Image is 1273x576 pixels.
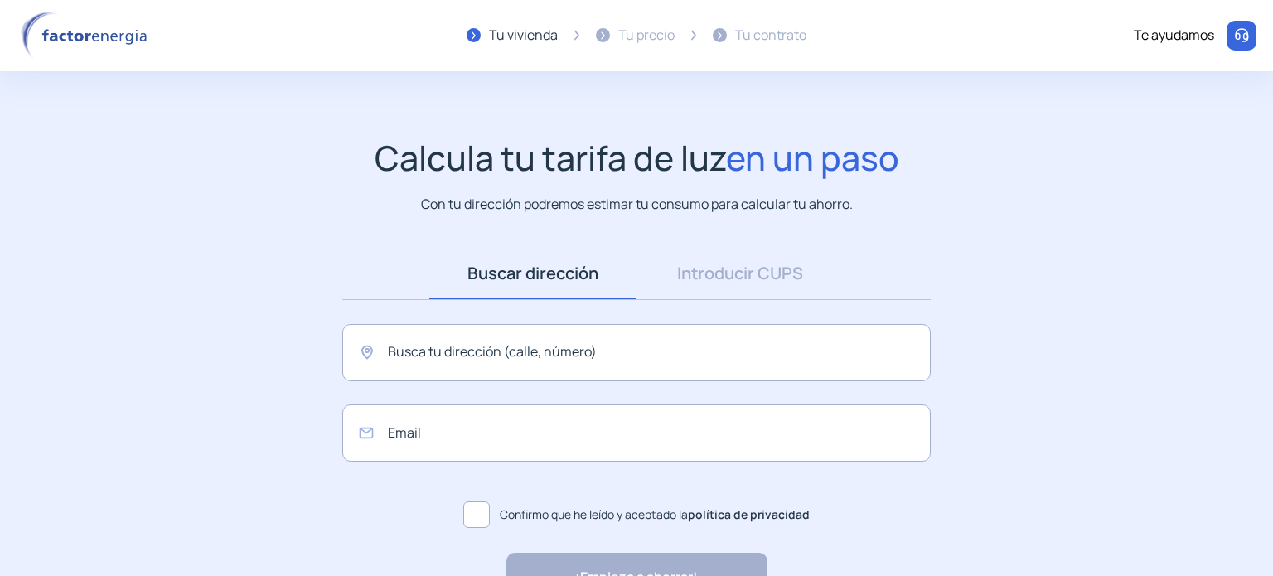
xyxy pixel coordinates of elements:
[429,248,636,299] a: Buscar dirección
[489,25,558,46] div: Tu vivienda
[618,25,675,46] div: Tu precio
[636,248,844,299] a: Introducir CUPS
[688,506,810,522] a: política de privacidad
[421,194,853,215] p: Con tu dirección podremos estimar tu consumo para calcular tu ahorro.
[500,506,810,524] span: Confirmo que he leído y aceptado la
[375,138,899,178] h1: Calcula tu tarifa de luz
[17,12,157,60] img: logo factor
[1134,25,1214,46] div: Te ayudamos
[735,25,806,46] div: Tu contrato
[1233,27,1250,44] img: llamar
[726,134,899,181] span: en un paso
